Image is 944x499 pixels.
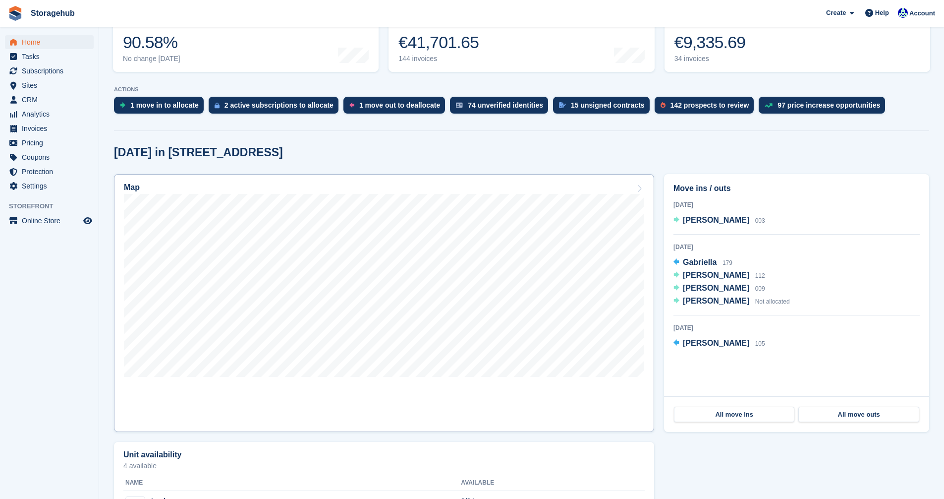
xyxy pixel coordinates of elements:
img: price_increase_opportunities-93ffe204e8149a01c8c9dc8f82e8f89637d9d84a8eef4429ea346261dce0b2c0.svg [765,103,773,108]
a: 1 move in to allocate [114,97,209,119]
a: Preview store [82,215,94,227]
span: Settings [22,179,81,193]
a: menu [5,64,94,78]
span: 009 [755,285,765,292]
a: [PERSON_NAME] 009 [673,282,765,295]
a: menu [5,35,94,49]
th: Available [461,475,574,491]
h2: Unit availability [123,450,181,459]
span: [PERSON_NAME] [683,271,749,279]
a: Occupancy 90.58% No change [DATE] [113,9,379,72]
a: menu [5,136,94,150]
span: 003 [755,217,765,224]
span: Subscriptions [22,64,81,78]
a: 142 prospects to review [655,97,759,119]
a: Awaiting payment €9,335.69 34 invoices [665,9,930,72]
div: 97 price increase opportunities [777,101,880,109]
a: [PERSON_NAME] 003 [673,214,765,227]
div: [DATE] [673,243,920,251]
div: 90.58% [123,32,180,53]
span: Pricing [22,136,81,150]
a: menu [5,165,94,179]
span: Account [909,8,935,18]
img: stora-icon-8386f47178a22dfd0bd8f6a31ec36ba5ce8667c1dd55bd0f319d3a0aa187defe.svg [8,6,23,21]
span: Help [875,8,889,18]
img: verify_identity-adf6edd0f0f0b5bbfe63781bf79b02c33cf7c696d77639b501bdc392416b5a36.svg [456,102,463,108]
a: Gabriella 179 [673,256,732,269]
span: Coupons [22,150,81,164]
div: 34 invoices [674,55,746,63]
h2: Move ins / outs [673,183,920,194]
span: [PERSON_NAME] [683,284,749,292]
span: Invoices [22,122,81,135]
img: prospect-51fa495bee0391a8d652442698ab0144808aea92771e9ea1ae160a38d050c398.svg [661,102,666,108]
div: 74 unverified identities [468,101,543,109]
img: move_outs_to_deallocate_icon-f764333ba52eb49d3ac5e1228854f67142a1ed5810a6f6cc68b1a99e826820c5.svg [349,102,354,108]
div: [DATE] [673,323,920,332]
a: menu [5,107,94,121]
a: 97 price increase opportunities [759,97,890,119]
span: Sites [22,78,81,92]
span: 105 [755,340,765,347]
a: menu [5,50,94,63]
a: [PERSON_NAME] 105 [673,337,765,350]
div: €9,335.69 [674,32,746,53]
a: 74 unverified identities [450,97,553,119]
span: Analytics [22,107,81,121]
span: Protection [22,165,81,179]
span: [PERSON_NAME] [683,216,749,224]
div: 2 active subscriptions to allocate [224,101,333,109]
a: menu [5,122,94,135]
span: [PERSON_NAME] [683,297,749,305]
span: Create [826,8,846,18]
div: 142 prospects to review [670,101,749,109]
div: 1 move in to allocate [130,101,199,109]
span: Gabriella [683,258,717,266]
span: 179 [722,259,732,266]
a: menu [5,214,94,228]
span: Home [22,35,81,49]
span: Online Store [22,214,81,228]
span: [PERSON_NAME] [683,339,749,347]
div: 1 move out to deallocate [359,101,440,109]
h2: Map [124,183,140,192]
img: move_ins_to_allocate_icon-fdf77a2bb77ea45bf5b3d319d69a93e2d87916cf1d5bf7949dd705db3b84f3ca.svg [120,102,125,108]
img: active_subscription_to_allocate_icon-d502201f5373d7db506a760aba3b589e785aa758c864c3986d89f69b8ff3... [215,102,220,109]
span: CRM [22,93,81,107]
span: Tasks [22,50,81,63]
div: No change [DATE] [123,55,180,63]
p: 4 available [123,462,645,469]
a: menu [5,93,94,107]
a: [PERSON_NAME] 112 [673,269,765,282]
div: 15 unsigned contracts [571,101,645,109]
h2: [DATE] in [STREET_ADDRESS] [114,146,283,159]
a: Month-to-date sales €41,701.65 144 invoices [389,9,654,72]
div: 144 invoices [398,55,479,63]
a: [PERSON_NAME] Not allocated [673,295,790,308]
a: menu [5,150,94,164]
a: 1 move out to deallocate [343,97,450,119]
a: Map [114,174,654,432]
a: 15 unsigned contracts [553,97,655,119]
a: menu [5,78,94,92]
img: contract_signature_icon-13c848040528278c33f63329250d36e43548de30e8caae1d1a13099fd9432cc5.svg [559,102,566,108]
div: [DATE] [673,200,920,209]
span: 112 [755,272,765,279]
a: All move ins [674,407,794,423]
a: Storagehub [27,5,79,21]
a: 2 active subscriptions to allocate [209,97,343,119]
p: ACTIONS [114,86,929,93]
img: Vladimir Osojnik [898,8,908,18]
a: All move outs [798,407,919,423]
div: €41,701.65 [398,32,479,53]
span: Storefront [9,201,99,211]
th: Name [123,475,461,491]
a: menu [5,179,94,193]
span: Not allocated [755,298,790,305]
